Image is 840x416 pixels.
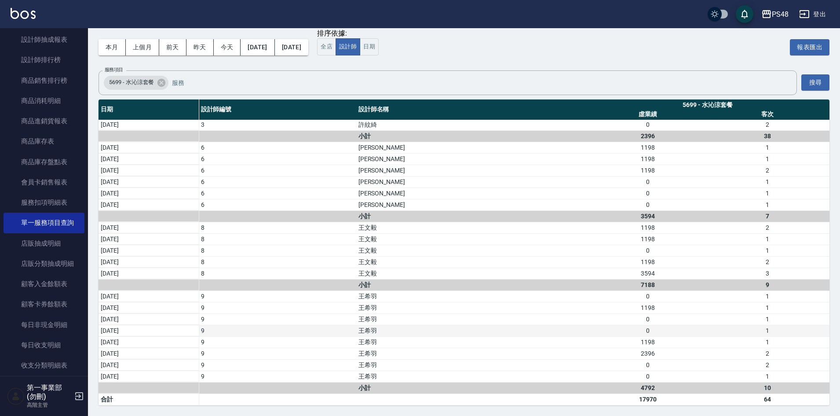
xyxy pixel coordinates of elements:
[588,292,708,301] div: 0
[99,268,199,279] td: [DATE]
[4,376,84,396] a: 收支匯款表
[199,313,356,325] td: 9
[356,99,586,120] th: 設計師名稱
[99,291,199,302] td: [DATE]
[356,119,586,130] td: 許紋綺
[199,256,356,268] td: 8
[708,189,827,198] div: 1
[588,223,708,232] div: 1198
[99,348,199,359] td: [DATE]
[588,315,708,324] div: 0
[104,78,159,87] span: 5699 - 水沁涼套餐
[199,176,356,188] td: 6
[708,110,827,119] div: 客次
[356,153,586,165] td: [PERSON_NAME]
[708,303,827,313] div: 1
[4,70,84,91] a: 商品銷售排行榜
[708,326,827,335] div: 1
[275,39,308,55] button: [DATE]
[4,315,84,335] a: 每日非現金明細
[588,100,827,110] div: 5699 - 水沁涼套餐
[170,75,780,90] input: 服務
[4,152,84,172] a: 商品庫存盤點表
[356,176,586,188] td: [PERSON_NAME]
[708,120,827,129] div: 2
[758,5,792,23] button: PS48
[199,348,356,359] td: 9
[356,302,586,313] td: 王希羽
[99,165,199,176] td: [DATE]
[588,189,708,198] div: 0
[708,258,827,267] div: 2
[199,199,356,210] td: 6
[708,235,827,244] div: 1
[214,39,241,55] button: 今天
[99,313,199,325] td: [DATE]
[588,258,708,267] div: 1198
[356,313,586,325] td: 王希羽
[4,213,84,233] a: 單一服務項目查詢
[4,50,84,70] a: 設計師排行榜
[199,153,356,165] td: 6
[708,246,827,255] div: 1
[356,256,586,268] td: 王文毅
[588,246,708,255] div: 0
[708,132,827,141] div: 38
[790,39,829,55] button: 報表匯出
[708,155,827,164] div: 1
[588,132,708,141] div: 2396
[708,349,827,358] div: 2
[199,165,356,176] td: 6
[199,245,356,256] td: 8
[99,336,199,348] td: [DATE]
[4,335,84,355] a: 每日收支明細
[99,371,199,382] td: [DATE]
[241,39,274,55] button: [DATE]
[736,5,753,23] button: save
[99,245,199,256] td: [DATE]
[588,200,708,210] div: 0
[588,155,708,164] div: 1198
[27,401,72,409] p: 高階主管
[4,355,84,376] a: 收支分類明細表
[317,29,379,38] div: 排序依據:
[708,177,827,187] div: 1
[588,303,708,313] div: 1198
[356,188,586,199] td: [PERSON_NAME]
[4,111,84,131] a: 商品進銷貨報表
[199,302,356,313] td: 9
[708,223,827,232] div: 2
[199,188,356,199] td: 6
[4,233,84,254] a: 店販抽成明細
[105,66,123,73] label: 服務項目
[708,292,827,301] div: 1
[104,76,168,90] div: 5699 - 水沁涼套餐
[356,291,586,302] td: 王希羽
[356,268,586,279] td: 王文毅
[588,372,708,381] div: 0
[708,372,827,381] div: 1
[801,74,829,91] button: 搜尋
[588,110,708,119] div: 虛業績
[588,361,708,370] div: 0
[126,39,159,55] button: 上個月
[588,143,708,152] div: 1198
[4,29,84,50] a: 設計師抽成報表
[708,143,827,152] div: 1
[11,8,36,19] img: Logo
[99,99,199,120] th: 日期
[356,325,586,336] td: 王希羽
[588,212,708,221] div: 3594
[356,382,586,394] td: 小計
[708,338,827,347] div: 1
[99,233,199,245] td: [DATE]
[356,245,586,256] td: 王文毅
[99,199,199,210] td: [DATE]
[199,359,356,371] td: 9
[99,256,199,268] td: [DATE]
[356,233,586,245] td: 王文毅
[99,359,199,371] td: [DATE]
[356,348,586,359] td: 王希羽
[708,395,827,404] div: 64
[588,395,708,404] div: 17970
